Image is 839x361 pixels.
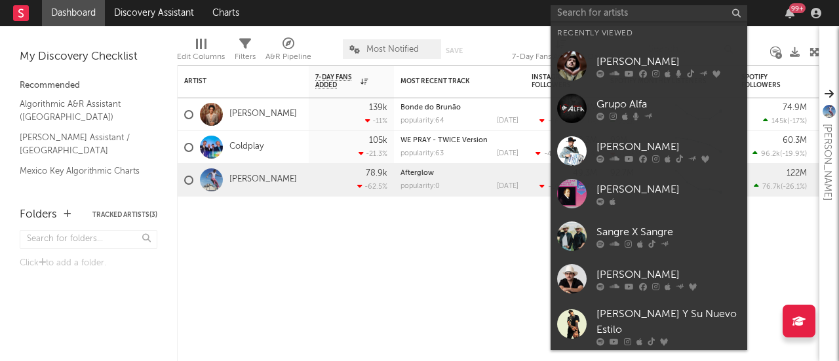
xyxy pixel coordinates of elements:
span: Most Notified [366,45,419,54]
div: 122M [787,169,807,178]
a: [PERSON_NAME] Assistant / [GEOGRAPHIC_DATA] [20,130,144,157]
a: Coldplay [229,142,263,153]
div: popularity: 0 [400,183,440,190]
div: Bonde do Brunão [400,104,518,111]
span: -4.54k [544,151,566,158]
input: Search for artists [551,5,747,22]
span: 7-Day Fans Added [315,73,357,89]
div: Edit Columns [177,49,225,65]
div: WE PRAY - TWICE Version [400,137,518,144]
a: Bonde do Brunão [400,104,461,111]
a: Sangre X Sangre [551,215,747,257]
div: Sangre X Sangre [596,224,741,240]
div: 99 + [789,3,806,13]
div: Folders [20,207,57,223]
div: ( ) [539,117,597,125]
span: 145k [771,118,787,125]
a: WE PRAY - TWICE Version [400,137,488,144]
span: -16.5k [548,118,569,125]
span: 76.7k [762,183,781,191]
div: 78.9k [366,169,387,178]
span: 96.2k [761,151,780,158]
div: [DATE] [497,183,518,190]
div: Recently Viewed [557,26,741,41]
div: ( ) [763,117,807,125]
div: 139k [369,104,387,112]
a: [PERSON_NAME] [551,257,747,300]
a: [PERSON_NAME] Y Su Nuevo Estilo [551,300,747,352]
div: ( ) [754,182,807,191]
div: Most Recent Track [400,77,499,85]
div: [PERSON_NAME] [819,124,835,200]
div: ( ) [752,149,807,158]
input: Search for folders... [20,230,157,249]
a: [PERSON_NAME] [229,109,297,120]
button: 99+ [785,8,794,18]
div: Afterglow [400,170,518,177]
span: -17 % [789,118,805,125]
div: -21.3 % [359,149,387,158]
a: [PERSON_NAME] [551,45,747,87]
div: Grupo Alfa [596,96,741,112]
a: Algorithmic A&R Assistant ([GEOGRAPHIC_DATA]) [20,97,144,124]
a: Afterglow [400,170,434,177]
div: [PERSON_NAME] Y Su Nuevo Estilo [596,307,741,338]
a: Mexico Key Algorithmic Charts [20,164,144,178]
div: Artist [184,77,283,85]
div: Edit Columns [177,33,225,71]
div: ( ) [539,182,597,191]
div: 105k [369,136,387,145]
div: -11 % [365,117,387,125]
div: Recommended [20,78,157,94]
div: -62.5 % [357,182,387,191]
div: Click to add a folder. [20,256,157,271]
div: Spotify Followers [741,73,787,89]
div: 7-Day Fans Added (7-Day Fans Added) [512,49,610,65]
div: 60.3M [783,136,807,145]
div: A&R Pipeline [265,49,311,65]
div: Filters [235,49,256,65]
div: 7-Day Fans Added (7-Day Fans Added) [512,33,610,71]
div: ( ) [536,149,597,158]
span: -19.9 % [782,151,805,158]
span: -14.9k [548,183,570,191]
div: [PERSON_NAME] [596,181,741,197]
button: Save [446,47,463,54]
div: [PERSON_NAME] [596,139,741,155]
div: [DATE] [497,150,518,157]
span: -26.1 % [783,183,805,191]
div: Instagram Followers [532,73,577,89]
button: Tracked Artists(3) [92,212,157,218]
a: [PERSON_NAME] [551,130,747,172]
div: popularity: 63 [400,150,444,157]
div: 74.9M [783,104,807,112]
a: [PERSON_NAME] [229,174,297,185]
div: popularity: 64 [400,117,444,124]
div: [PERSON_NAME] [596,267,741,282]
div: [PERSON_NAME] [596,54,741,69]
div: My Discovery Checklist [20,49,157,65]
div: Filters [235,33,256,71]
div: [DATE] [497,117,518,124]
div: A&R Pipeline [265,33,311,71]
a: [PERSON_NAME] [551,172,747,215]
a: Grupo Alfa [551,87,747,130]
